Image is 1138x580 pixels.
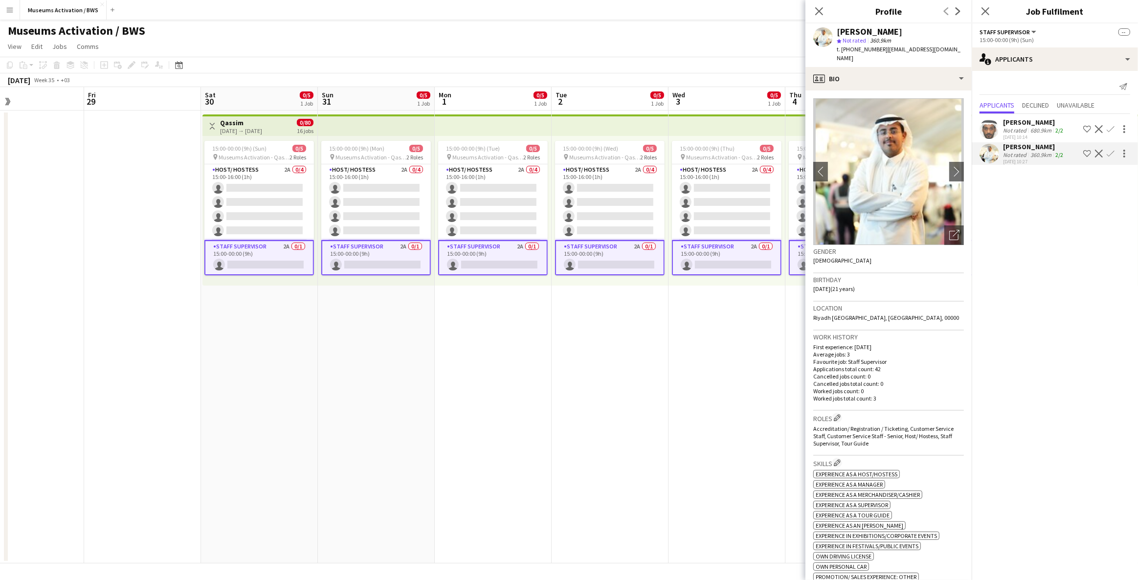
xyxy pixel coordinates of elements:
app-card-role: Staff Supervisor2A0/115:00-00:00 (9h) [789,240,898,275]
span: Museums Activation - Qassim [335,154,406,161]
span: Mon [439,90,451,99]
span: 0/5 [643,145,657,152]
app-card-role: Host/ Hostess2A0/415:00-16:00 (1h) [438,164,548,240]
h3: Roles [813,413,964,423]
span: Jobs [52,42,67,51]
span: -- [1118,28,1130,36]
div: 1 Job [417,100,430,107]
span: 15:00-00:00 (9h) (Tue) [446,145,500,152]
span: Fri [88,90,96,99]
span: Wed [672,90,685,99]
span: 0/5 [417,91,430,99]
div: 15:00-00:00 (9h) (Sun) [980,36,1130,44]
span: 2 Roles [523,154,540,161]
span: 3 [671,96,685,107]
p: First experience: [DATE] [813,343,964,351]
span: 2 Roles [757,154,774,161]
div: 15:00-00:00 (9h) (Thu)0/5 Museums Activation - Qassim2 RolesHost/ Hostess2A0/415:00-16:00 (1h) St... [672,141,781,275]
span: Thu [789,90,802,99]
span: Applicants [980,102,1014,109]
h3: Skills [813,458,964,468]
span: Staff Supervisor [980,28,1030,36]
div: Bio [805,67,972,90]
span: [DATE] (21 years) [813,285,855,292]
span: 0/5 [760,145,774,152]
a: Jobs [48,40,71,53]
app-card-role: Staff Supervisor2A0/115:00-00:00 (9h) [555,240,665,275]
span: Experience as a Tour Guide [816,512,890,519]
span: Museums Activation - Qassim [219,154,290,161]
span: 0/5 [292,145,306,152]
app-card-role: Host/ Hostess2A0/415:00-16:00 (1h) [672,164,781,240]
app-card-role: Host/ Hostess2A0/415:00-16:00 (1h) [555,164,665,240]
app-card-role: Staff Supervisor2A0/115:00-00:00 (9h) [672,240,781,275]
p: Worked jobs total count: 3 [813,395,964,402]
div: [DATE] 10:27 [1003,158,1065,165]
span: Experience in Festivals/Public Events [816,542,918,550]
app-job-card: 15:00-00:00 (9h) (Sun)0/5 Museums Activation - Qassim2 RolesHost/ Hostess2A0/415:00-16:00 (1h) St... [204,141,314,275]
span: 15:00-00:00 (9h) (Wed) [563,145,618,152]
a: Edit [27,40,46,53]
div: 1 Job [534,100,547,107]
div: 1 Job [768,100,781,107]
div: [DATE] [8,75,30,85]
h3: Profile [805,5,972,18]
img: Crew avatar or photo [813,98,964,245]
app-card-role: Staff Supervisor2A0/115:00-00:00 (9h) [321,240,431,275]
span: 31 [320,96,334,107]
span: t. [PHONE_NUMBER] [837,45,888,53]
span: [DEMOGRAPHIC_DATA] [813,257,871,264]
span: Own Driving License [816,553,871,560]
app-card-role: Host/ Hostess2A0/415:00-16:00 (1h) [204,164,314,240]
span: | [EMAIL_ADDRESS][DOMAIN_NAME] [837,45,960,62]
p: Cancelled jobs count: 0 [813,373,964,380]
span: 0/5 [534,91,547,99]
span: Experience as an [PERSON_NAME] [816,522,903,529]
app-card-role: Staff Supervisor2A0/115:00-00:00 (9h) [204,240,314,275]
div: Not rated [1003,151,1028,158]
span: 15:00-00:00 (9h) (Mon) [329,145,384,152]
span: Experience as a Merchandiser/Cashier [816,491,920,498]
span: 360.9km [868,37,893,44]
span: 0/5 [526,145,540,152]
span: Edit [31,42,43,51]
span: 0/80 [297,119,313,126]
app-skills-label: 2/2 [1055,127,1063,134]
span: 0/5 [300,91,313,99]
h1: Museums Activation / BWS [8,23,145,38]
span: Week 35 [32,76,57,84]
span: 2 Roles [640,154,657,161]
span: 29 [87,96,96,107]
p: Cancelled jobs total count: 0 [813,380,964,387]
span: 15:00-00:00 (9h) (Sun) [212,145,267,152]
div: [DATE] → [DATE] [220,127,262,134]
span: 0/5 [767,91,781,99]
span: Sat [205,90,216,99]
app-job-card: 15:00-00:00 (9h) (Mon)0/5 Museums Activation - Qassim2 RolesHost/ Hostess2A0/415:00-16:00 (1h) St... [321,141,431,275]
app-job-card: 15:00-00:00 (9h) (Fri)0/5 Museums Activation - Qassim2 RolesHost/ Hostess2A0/415:00-16:00 (1h) St... [789,141,898,275]
span: Declined [1022,102,1049,109]
div: [PERSON_NAME] [1003,118,1065,127]
span: Museums Activation - Qassim [686,154,757,161]
h3: Job Fulfilment [972,5,1138,18]
h3: Qassim [220,118,262,127]
app-card-role: Host/ Hostess2A0/415:00-16:00 (1h) [789,164,898,240]
app-job-card: 15:00-00:00 (9h) (Tue)0/5 Museums Activation - Qassim2 RolesHost/ Hostess2A0/415:00-16:00 (1h) St... [438,141,548,275]
app-card-role: Host/ Hostess2A0/415:00-16:00 (1h) [321,164,431,240]
h3: Location [813,304,964,312]
span: Sun [322,90,334,99]
div: 15:00-00:00 (9h) (Wed)0/5 Museums Activation - Qassim2 RolesHost/ Hostess2A0/415:00-16:00 (1h) St... [555,141,665,275]
app-skills-label: 2/2 [1055,151,1063,158]
span: 15:00-00:00 (9h) (Thu) [680,145,735,152]
div: Applicants [972,47,1138,71]
span: 15:00-00:00 (9h) (Fri) [797,145,848,152]
span: Accreditation/ Registration / Ticketing, Customer Service Staff, Customer Service Staff - Senior,... [813,425,954,447]
a: View [4,40,25,53]
span: 2 [554,96,567,107]
p: Worked jobs count: 0 [813,387,964,395]
div: [PERSON_NAME] [1003,142,1065,151]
